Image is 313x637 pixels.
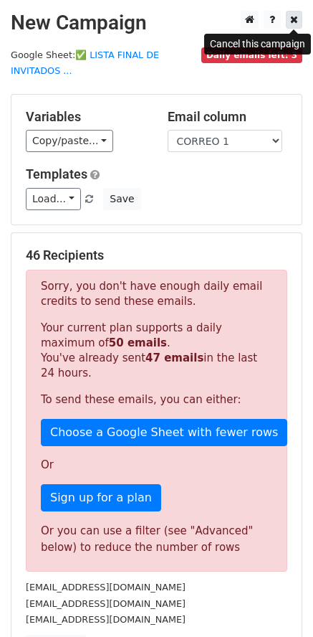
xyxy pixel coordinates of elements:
strong: 47 emails [145,351,203,364]
p: Your current plan supports a daily maximum of . You've already sent in the last 24 hours. [41,321,272,381]
h2: New Campaign [11,11,302,35]
iframe: Chat Widget [241,568,313,637]
div: Cancel this campaign [204,34,311,55]
a: ✅ LISTA FINAL DE INVITADOS ... [11,49,159,77]
p: To send these emails, you can either: [41,392,272,407]
a: Daily emails left: 3 [201,49,302,60]
h5: Variables [26,109,146,125]
a: Templates [26,166,87,181]
a: Sign up for a plan [41,484,161,511]
strong: 50 emails [109,336,167,349]
div: Widget de chat [241,568,313,637]
span: Daily emails left: 3 [201,47,302,63]
p: Sorry, you don't have enough daily email credits to send these emails. [41,279,272,309]
button: Save [103,188,140,210]
small: [EMAIL_ADDRESS][DOMAIN_NAME] [26,614,186,625]
a: Copy/paste... [26,130,113,152]
small: [EMAIL_ADDRESS][DOMAIN_NAME] [26,598,186,609]
small: Google Sheet: [11,49,159,77]
p: Or [41,458,272,473]
a: Choose a Google Sheet with fewer rows [41,419,287,446]
h5: 46 Recipients [26,247,287,263]
a: Load... [26,188,81,210]
div: Or you can use a filter (see "Advanced" below) to reduce the number of rows [41,523,272,555]
h5: Email column [168,109,288,125]
small: [EMAIL_ADDRESS][DOMAIN_NAME] [26,582,186,593]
